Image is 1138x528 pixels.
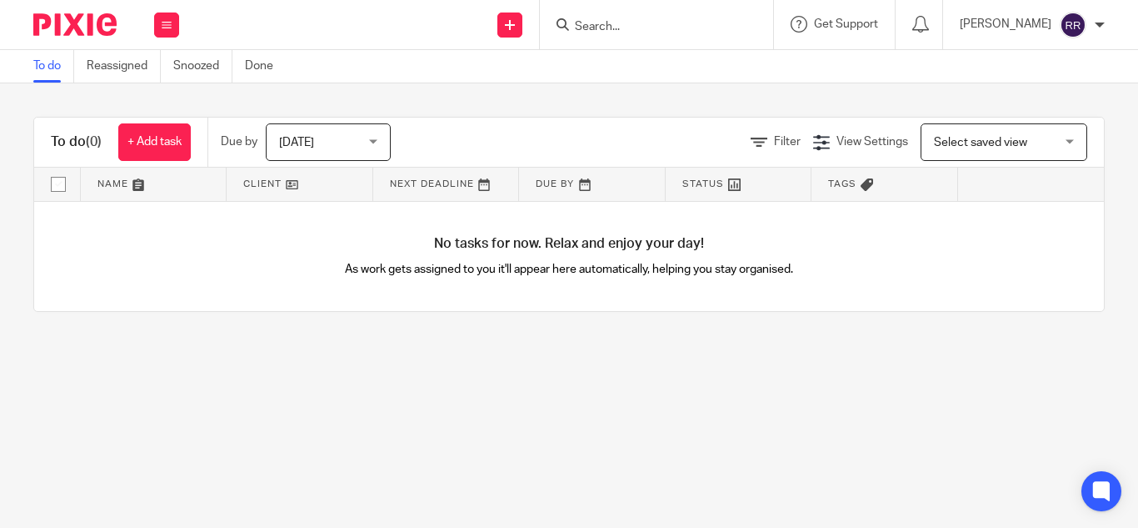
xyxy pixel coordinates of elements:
a: To do [33,50,74,83]
span: (0) [86,135,102,148]
span: Tags [828,179,856,189]
img: svg%3E [1060,12,1086,38]
span: Get Support [814,18,878,30]
a: Reassigned [87,50,161,83]
a: + Add task [118,123,191,161]
p: [PERSON_NAME] [960,16,1051,33]
span: Select saved view [934,137,1027,148]
p: As work gets assigned to you it'll appear here automatically, helping you stay organised. [302,261,836,278]
span: Filter [774,136,801,148]
span: [DATE] [279,137,314,148]
img: Pixie [33,13,117,36]
a: Snoozed [173,50,232,83]
span: View Settings [836,136,908,148]
a: Done [245,50,286,83]
input: Search [573,20,723,35]
h4: No tasks for now. Relax and enjoy your day! [34,235,1104,253]
p: Due by [221,133,257,150]
h1: To do [51,133,102,151]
